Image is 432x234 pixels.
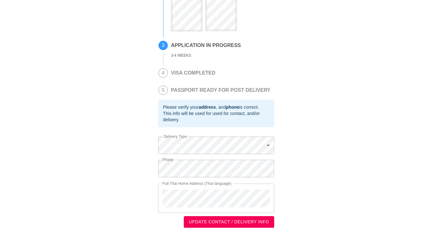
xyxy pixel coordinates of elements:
span: 5 [159,86,168,95]
div: Please verify your , and is correct. [163,104,269,110]
button: UPDATE CONTACT / DELIVERY INFO [184,216,274,228]
h2: PASSPORT READY FOR POST DELIVERY [171,87,270,93]
h2: VISA COMPLETED [171,70,216,76]
b: phone [226,105,239,110]
h2: APPLICATION IN PROGRESS [171,43,241,48]
b: address [199,105,216,110]
span: 4 [159,69,168,77]
div: 3-4 WEEKS [171,52,241,59]
span: 3 [159,41,168,50]
span: UPDATE CONTACT / DELIVERY INFO [189,218,269,226]
div: This info will be used for used for contact, and/or delivery. [163,110,269,123]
